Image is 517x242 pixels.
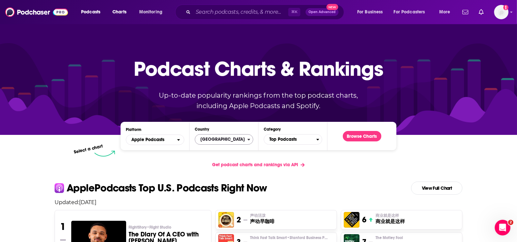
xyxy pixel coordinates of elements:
span: Apple Podcasts [131,137,164,142]
span: 商业就是这样 [375,213,399,218]
span: Top Podcasts [264,134,316,145]
h2: Platforms [126,135,184,145]
img: Podchaser - Follow, Share and Rate Podcasts [5,6,68,18]
p: Apple Podcasts Top U.S. Podcasts Right Now [67,183,267,193]
h3: 2 [237,215,241,225]
h3: 声动早咖啡 [250,218,275,225]
a: 声动活泼声动早咖啡 [250,213,275,225]
span: [GEOGRAPHIC_DATA] [195,134,247,145]
h3: 6 [362,215,366,225]
span: The Motley Fool [375,235,403,240]
a: Show notifications dropdown [460,7,471,18]
p: Podcast Charts & Rankings [134,47,383,90]
span: For Podcasters [394,8,425,17]
button: open menu [135,7,171,17]
a: Get podcast charts and rankings via API [207,157,310,173]
a: View Full Chart [411,182,462,195]
span: 2 [508,220,513,225]
span: 声动活泼 [250,213,266,218]
span: Logged in as lemya [494,5,509,19]
h3: 1 [60,221,66,233]
img: select arrow [94,151,115,157]
button: Open AdvancedNew [306,8,339,16]
input: Search podcasts, credits, & more... [193,7,288,17]
span: Open Advanced [309,10,336,14]
button: Browse Charts [343,131,381,141]
img: 声动早咖啡 [218,212,234,228]
img: User Profile [494,5,509,19]
button: open menu [126,135,184,145]
span: • Stanford Business Podcasts [287,235,339,240]
button: open menu [390,7,435,17]
button: open menu [435,7,459,17]
button: Show profile menu [494,5,509,19]
p: 声动活泼 [250,213,275,218]
span: For Business [357,8,383,17]
span: FlightStory [129,225,172,230]
a: Show notifications dropdown [476,7,486,18]
a: 商业就是这样商业就是这样 [375,213,405,225]
p: Up-to-date popularity rankings from the top podcast charts, including Apple Podcasts and Spotify. [146,90,371,111]
span: • Flight Studio [147,225,172,230]
span: Monitoring [139,8,162,17]
span: New [326,4,338,10]
span: Think Fast Talk Smart [250,235,328,240]
span: Podcasts [81,8,100,17]
svg: Add a profile image [503,5,509,10]
div: Search podcasts, credits, & more... [181,5,350,20]
span: More [439,8,450,17]
p: Select a chart [73,143,103,155]
button: Countries [195,134,253,145]
iframe: Intercom live chat [495,220,510,235]
p: FlightStory • Flight Studio [129,225,206,230]
p: Think Fast Talk Smart • Stanford Business Podcasts [250,235,334,240]
img: apple Icon [55,183,64,193]
img: 商业就是这样 [344,212,359,228]
p: The Motley Fool [375,235,417,240]
span: Charts [112,8,126,17]
h3: 商业就是这样 [375,218,405,225]
span: ⌘ K [288,8,300,16]
button: Categories [264,134,322,145]
p: 商业就是这样 [375,213,405,218]
p: Updated: [DATE] [49,199,468,205]
a: Charts [108,7,130,17]
button: open menu [353,7,391,17]
span: Get podcast charts and rankings via API [212,162,298,168]
button: open menu [76,7,109,17]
